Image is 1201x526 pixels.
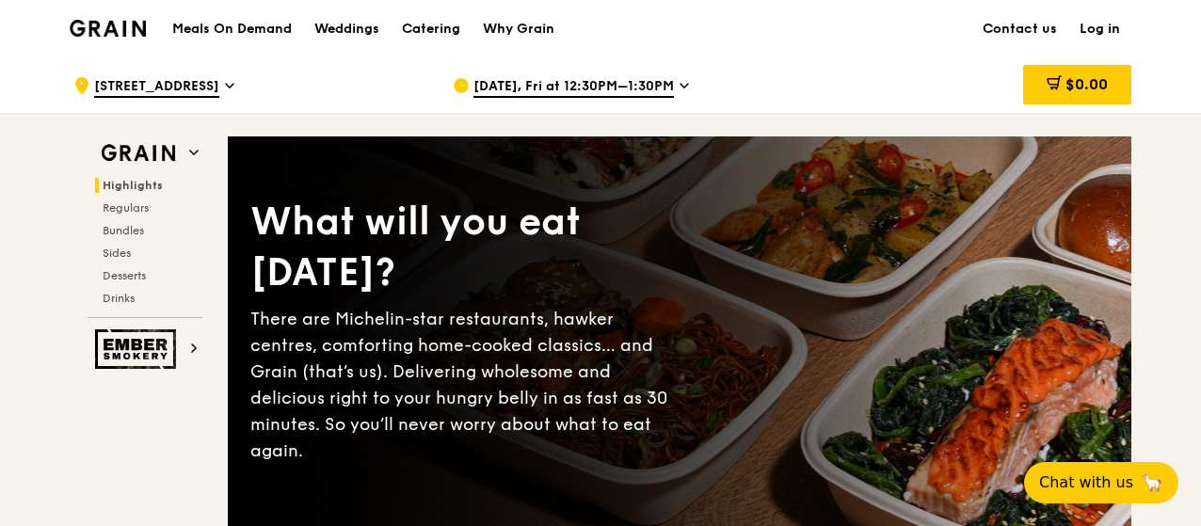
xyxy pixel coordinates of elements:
a: Why Grain [472,1,566,57]
span: [DATE], Fri at 12:30PM–1:30PM [473,77,674,98]
span: Highlights [103,179,163,192]
div: Weddings [314,1,379,57]
span: $0.00 [1065,75,1108,93]
span: Chat with us [1039,471,1133,494]
span: Regulars [103,201,149,215]
span: Bundles [103,224,144,237]
h1: Meals On Demand [172,20,292,39]
span: Desserts [103,269,146,282]
img: Ember Smokery web logo [95,329,182,369]
div: What will you eat [DATE]? [250,197,680,298]
a: Contact us [971,1,1068,57]
a: Catering [391,1,472,57]
div: There are Michelin-star restaurants, hawker centres, comforting home-cooked classics… and Grain (... [250,306,680,464]
span: 🦙 [1141,471,1163,494]
img: Grain [70,20,146,37]
img: Grain web logo [95,136,182,170]
div: Catering [402,1,460,57]
span: Drinks [103,292,135,305]
span: Sides [103,247,131,260]
div: Why Grain [483,1,554,57]
a: Weddings [303,1,391,57]
a: Log in [1068,1,1131,57]
button: Chat with us🦙 [1024,462,1178,503]
span: [STREET_ADDRESS] [94,77,219,98]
